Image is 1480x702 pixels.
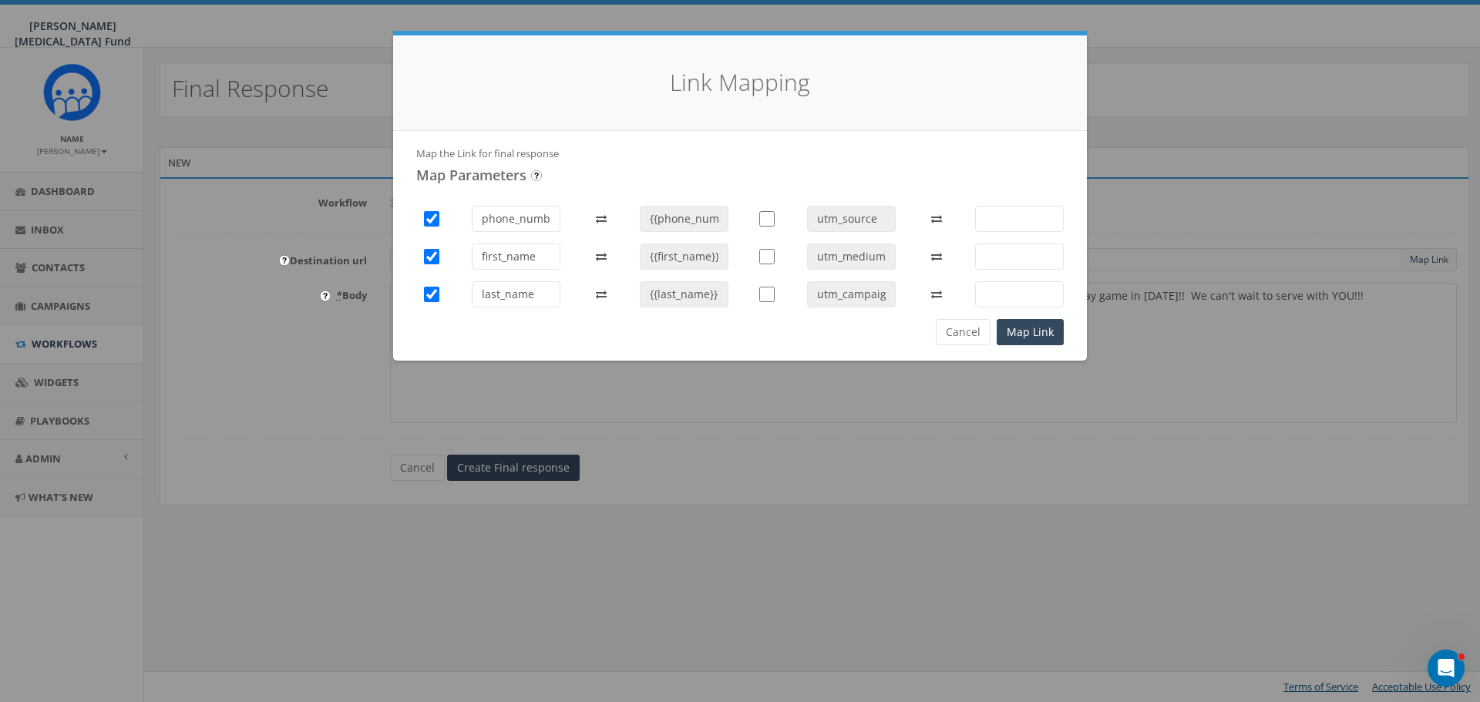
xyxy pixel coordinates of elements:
[416,168,1064,183] h4: Map Parameters
[1428,650,1465,687] iframe: Intercom live chat
[279,255,290,266] input: Submit
[416,146,1064,161] p: Map the Link for final response
[416,66,1064,99] h4: Link Mapping
[531,170,542,181] input: Submit
[997,319,1064,345] button: Map Link
[320,291,331,301] input: Submit
[936,319,991,345] button: Cancel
